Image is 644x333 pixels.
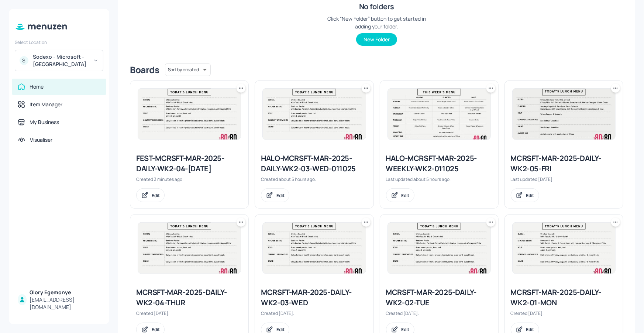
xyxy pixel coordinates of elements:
[359,1,394,12] div: No folders
[138,223,241,274] img: 2024-10-01-1727797764693fs9rxby33s8.jpeg
[263,223,365,274] img: 2024-10-01-1727797764693fs9rxby33s8.jpeg
[402,192,410,199] div: Edit
[386,310,492,316] div: Created [DATE].
[386,176,492,182] div: Last updated about 5 hours ago.
[30,136,52,144] div: Visualiser
[261,310,367,316] div: Created [DATE].
[152,192,160,199] div: Edit
[165,62,211,77] div: Sort by created
[30,101,62,108] div: Item Manager
[136,310,242,316] div: Created [DATE].
[513,223,615,274] img: 2024-10-01-1727797764693fs9rxby33s8.jpeg
[30,83,44,90] div: Home
[136,287,242,308] div: MCRSFT-MAR-2025-DAILY-WK2-04-THUR
[261,287,367,308] div: MCRSFT-MAR-2025-DAILY-WK2-03-WED
[15,39,103,45] div: Select Location
[276,192,285,199] div: Edit
[511,176,617,182] div: Last updated [DATE].
[33,53,89,68] div: Sodexo - Microsoft - [GEOGRAPHIC_DATA]
[386,153,492,174] div: HALO-MCRSFT-MAR-2025-WEEKLY-WK2-011025
[152,326,160,333] div: Edit
[276,326,285,333] div: Edit
[20,56,28,65] div: S
[356,33,397,46] button: New Folder
[526,192,534,199] div: Edit
[130,64,159,76] div: Boards
[30,119,59,126] div: My Business
[136,176,242,182] div: Created 3 minutes ago.
[136,153,242,174] div: FEST-MCRSFT-MAR-2025-DAILY-WK2-04-[DATE]
[513,89,615,140] img: 2025-07-07-1751884403930s2okbk07r9.jpeg
[511,287,617,308] div: MCRSFT-MAR-2025-DAILY-WK2-01-MON
[261,176,367,182] div: Created about 5 hours ago.
[261,153,367,174] div: HALO-MCRSFT-MAR-2025-DAILY-WK2-03-WED-011025
[321,15,432,30] div: Click “New Folder” button to get started in adding your folder.
[388,223,490,274] img: 2024-10-01-1727797764693fs9rxby33s8.jpeg
[263,89,365,140] img: 2024-10-01-1727797764693fs9rxby33s8.jpeg
[511,153,617,174] div: MCRSFT-MAR-2025-DAILY-WK2-05-FRI
[402,326,410,333] div: Edit
[138,89,241,140] img: 2024-10-01-1727797764693fs9rxby33s8.jpeg
[30,289,100,296] div: Glory Egemonye
[526,326,534,333] div: Edit
[511,310,617,316] div: Created [DATE].
[388,89,490,140] img: 2025-09-29-1759144196612yagbmk13hi.jpeg
[30,296,100,311] div: [EMAIL_ADDRESS][DOMAIN_NAME]
[386,287,492,308] div: MCRSFT-MAR-2025-DAILY-WK2-02-TUE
